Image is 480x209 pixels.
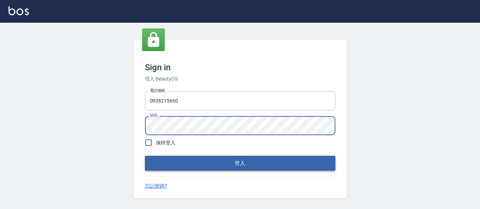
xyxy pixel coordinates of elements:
[145,182,167,190] a: 忘記密碼?
[9,6,29,15] img: Logo
[150,88,165,93] label: 電話號碼
[145,62,335,72] h3: Sign in
[145,156,335,171] button: 登入
[145,75,335,83] h6: 登入 BeautyOS
[150,113,157,118] label: 密碼
[156,139,176,147] span: 保持登入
